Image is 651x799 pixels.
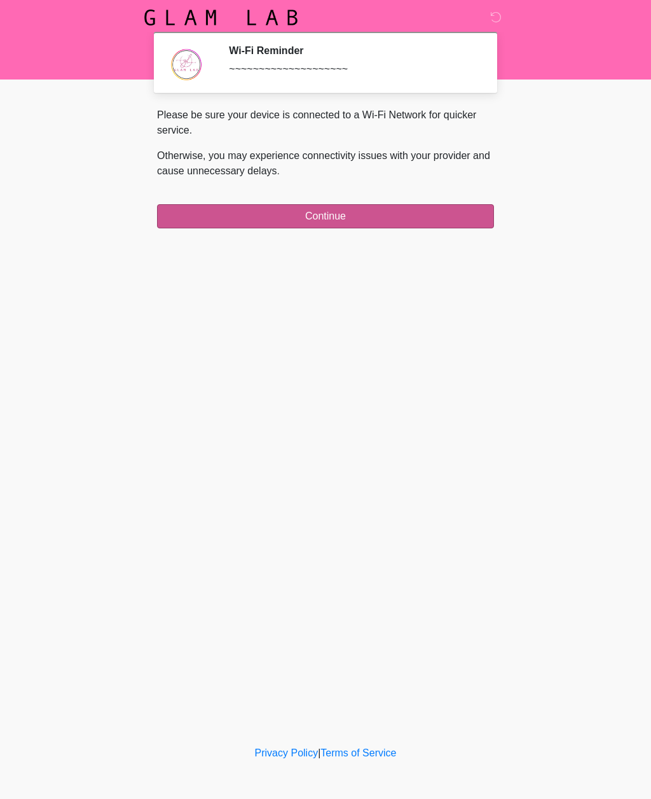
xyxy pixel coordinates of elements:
p: Otherwise, you may experience connectivity issues with your provider and cause unnecessary delays [157,148,494,179]
a: | [318,747,320,758]
img: Glam Lab Logo [144,10,298,25]
h2: Wi-Fi Reminder [229,45,475,57]
span: . [277,165,280,176]
div: ~~~~~~~~~~~~~~~~~~~~ [229,62,475,77]
img: Agent Avatar [167,45,205,83]
a: Privacy Policy [255,747,319,758]
button: Continue [157,204,494,228]
p: Please be sure your device is connected to a Wi-Fi Network for quicker service. [157,108,494,138]
a: Terms of Service [320,747,396,758]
